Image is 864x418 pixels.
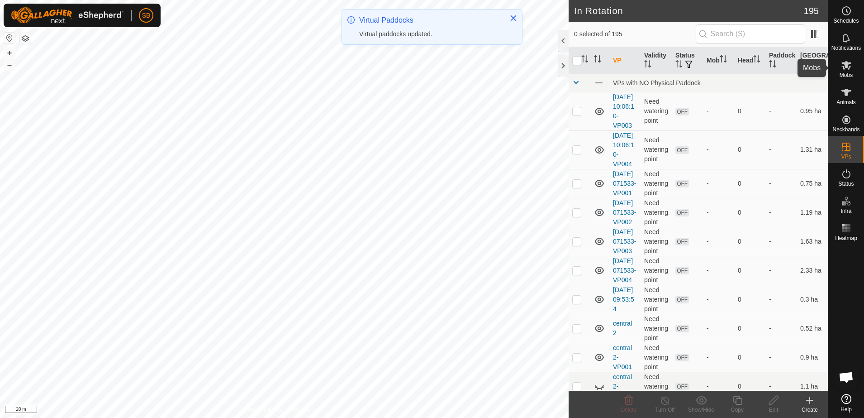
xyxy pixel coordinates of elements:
[734,285,765,314] td: 0
[359,15,500,26] div: Virtual Paddocks
[613,228,636,255] a: [DATE] 071533-VP003
[574,5,804,16] h2: In Rotation
[293,406,320,414] a: Contact Us
[797,130,828,169] td: 1.31 ha
[248,406,282,414] a: Privacy Policy
[675,108,689,115] span: OFF
[641,343,672,372] td: Need watering point
[581,57,589,64] p-sorticon: Activate to sort
[675,354,689,361] span: OFF
[696,24,805,43] input: Search (S)
[707,237,731,246] div: -
[641,47,672,74] th: Validity
[4,59,15,70] button: –
[644,62,651,69] p-sorticon: Activate to sort
[675,146,689,154] span: OFF
[804,4,819,18] span: 195
[609,47,641,74] th: VP
[797,198,828,227] td: 1.19 ha
[840,72,853,78] span: Mobs
[675,180,689,187] span: OFF
[765,169,797,198] td: -
[641,227,672,256] td: Need watering point
[833,18,859,24] span: Schedules
[765,314,797,343] td: -
[707,179,731,188] div: -
[814,62,821,69] p-sorticon: Activate to sort
[613,320,632,336] a: central 2
[734,169,765,198] td: 0
[765,130,797,169] td: -
[734,130,765,169] td: 0
[641,285,672,314] td: Need watering point
[734,227,765,256] td: 0
[641,130,672,169] td: Need watering point
[797,285,828,314] td: 0.3 ha
[142,11,151,20] span: SB
[507,12,520,24] button: Close
[734,314,765,343] td: 0
[707,208,731,217] div: -
[707,382,731,391] div: -
[707,353,731,362] div: -
[641,92,672,130] td: Need watering point
[641,314,672,343] td: Need watering point
[765,92,797,130] td: -
[734,47,765,74] th: Head
[765,285,797,314] td: -
[613,79,824,86] div: VPs with NO Physical Paddock
[703,47,734,74] th: Mob
[672,47,703,74] th: Status
[613,257,636,283] a: [DATE] 071533-VP004
[769,62,776,69] p-sorticon: Activate to sort
[675,325,689,332] span: OFF
[797,343,828,372] td: 0.9 ha
[613,373,632,399] a: central 2-VP002
[647,406,683,414] div: Turn Off
[840,208,851,214] span: Infra
[797,314,828,343] td: 0.52 ha
[613,132,634,168] a: [DATE] 10:06:10-VP004
[765,47,797,74] th: Paddock
[836,100,856,105] span: Animals
[683,406,719,414] div: Show/Hide
[574,29,696,39] span: 0 selected of 195
[11,7,124,24] img: Gallagher Logo
[753,57,760,64] p-sorticon: Activate to sort
[734,92,765,130] td: 0
[838,181,854,187] span: Status
[840,407,852,412] span: Help
[765,256,797,285] td: -
[797,256,828,285] td: 2.33 ha
[707,295,731,304] div: -
[707,145,731,154] div: -
[765,198,797,227] td: -
[797,372,828,401] td: 1.1 ha
[613,199,636,226] a: [DATE] 071533-VP002
[707,324,731,333] div: -
[4,48,15,58] button: +
[797,169,828,198] td: 0.75 ha
[621,407,637,413] span: Delete
[765,372,797,401] td: -
[675,209,689,216] span: OFF
[613,93,634,129] a: [DATE] 10:06:10-VP003
[4,33,15,43] button: Reset Map
[594,57,601,64] p-sorticon: Activate to sort
[359,29,500,39] div: Virtual paddocks updated.
[707,266,731,275] div: -
[734,372,765,401] td: 0
[765,343,797,372] td: -
[641,256,672,285] td: Need watering point
[797,92,828,130] td: 0.95 ha
[675,62,683,69] p-sorticon: Activate to sort
[719,406,755,414] div: Copy
[734,256,765,285] td: 0
[797,227,828,256] td: 1.63 ha
[641,198,672,227] td: Need watering point
[613,286,634,312] a: [DATE] 09:53:54
[613,344,632,370] a: central 2-VP001
[835,235,857,241] span: Heatmap
[720,57,727,64] p-sorticon: Activate to sort
[675,238,689,245] span: OFF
